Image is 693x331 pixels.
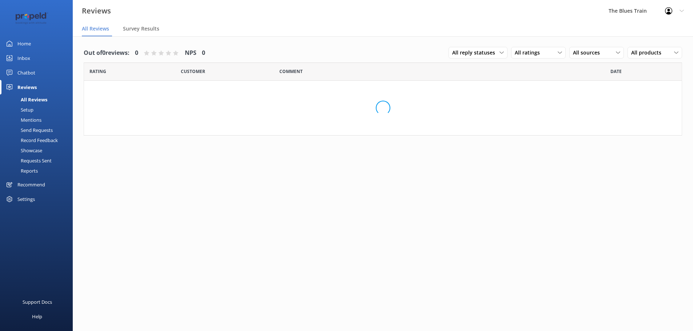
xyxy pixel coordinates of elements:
span: All ratings [515,49,544,57]
div: Recommend [17,177,45,192]
span: Date [89,68,106,75]
h4: NPS [185,48,196,58]
span: Question [279,68,303,75]
a: Reports [4,166,73,176]
h4: 0 [202,48,205,58]
h4: 0 [135,48,138,58]
a: Setup [4,105,73,115]
div: Showcase [4,145,42,156]
a: All Reviews [4,94,73,105]
div: Chatbot [17,65,35,80]
a: Record Feedback [4,135,73,145]
a: Send Requests [4,125,73,135]
a: Showcase [4,145,73,156]
a: Requests Sent [4,156,73,166]
div: Reviews [17,80,37,94]
div: Setup [4,105,33,115]
div: Requests Sent [4,156,52,166]
img: 12-1677471078.png [11,12,53,24]
div: Support Docs [23,295,52,309]
span: Survey Results [123,25,159,32]
div: Record Feedback [4,135,58,145]
div: Help [32,309,42,324]
span: Date [181,68,205,75]
span: All reply statuses [452,49,499,57]
div: All Reviews [4,94,47,105]
a: Mentions [4,115,73,125]
span: All products [631,49,666,57]
h3: Reviews [82,5,111,17]
span: All sources [573,49,604,57]
div: Mentions [4,115,41,125]
div: Inbox [17,51,30,65]
span: Date [610,68,622,75]
div: Send Requests [4,125,53,135]
div: Home [17,36,31,51]
span: All Reviews [82,25,109,32]
div: Reports [4,166,38,176]
h4: Out of 0 reviews: [84,48,130,58]
div: Settings [17,192,35,206]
